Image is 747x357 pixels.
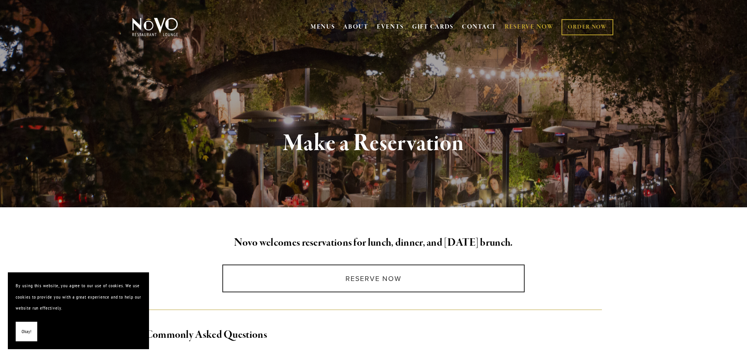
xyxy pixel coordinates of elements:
a: RESERVE NOW [505,20,554,34]
strong: Make a Reservation [283,129,464,158]
img: Novo Restaurant &amp; Lounge [131,17,180,37]
a: Reserve Now [222,265,525,292]
a: GIFT CARDS [412,20,454,34]
a: CONTACT [462,20,496,34]
p: By using this website, you agree to our use of cookies. We use cookies to provide you with a grea... [16,280,141,314]
section: Cookie banner [8,272,149,349]
button: Okay! [16,322,37,342]
a: EVENTS [377,23,404,31]
h2: Novo welcomes reservations for lunch, dinner, and [DATE] brunch. [145,235,602,251]
a: MENUS [311,23,335,31]
h2: Commonly Asked Questions [145,327,602,343]
a: ORDER NOW [562,19,613,35]
span: Okay! [22,326,31,337]
a: ABOUT [343,23,369,31]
